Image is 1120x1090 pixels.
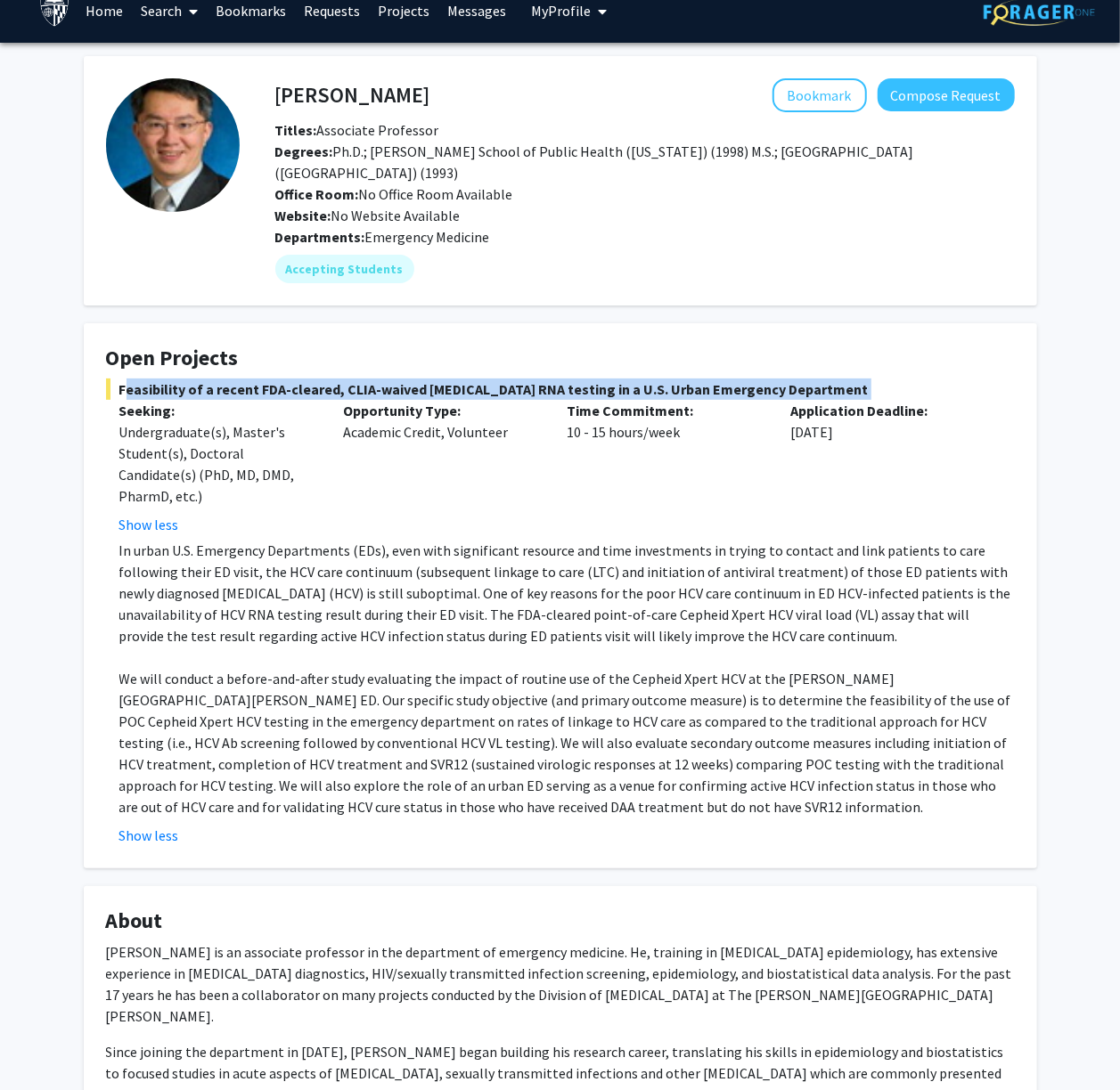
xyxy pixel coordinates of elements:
span: Emergency Medicine [365,228,490,246]
button: Show less [119,514,179,535]
b: Office Room: [275,185,359,203]
iframe: Chat [13,1010,76,1077]
div: 10 - 15 hours/week [553,400,777,535]
span: No Website Available [275,207,461,224]
h4: About [106,908,1015,934]
span: Associate Professor [275,121,439,139]
button: Show less [119,825,179,846]
h4: Open Projects [106,346,1015,371]
div: Undergraduate(s), Master's Student(s), Doctoral Candidate(s) (PhD, MD, DMD, PharmD, etc.) [119,421,316,507]
b: Departments: [275,228,365,246]
b: Degrees: [275,142,333,160]
p: We will conduct a before-and-after study evaluating the impact of routine use of the Cepheid Xper... [119,668,1015,817]
button: Compose Request to Yu-Hsiang Hsieh [878,78,1015,111]
b: Website: [275,207,331,224]
span: Feasibility of a recent FDA-cleared, CLIA-waived [MEDICAL_DATA] RNA testing in a U.S. Urban Emerg... [106,378,1015,400]
span: Ph.D.; [PERSON_NAME] School of Public Health ([US_STATE]) (1998) M.S.; [GEOGRAPHIC_DATA] ([GEOGRA... [275,142,914,182]
p: Seeking: [119,400,316,421]
span: No Office Room Available [275,185,513,203]
p: In urban U.S. Emergency Departments (EDs), even with significant resource and time investments in... [119,540,1015,647]
b: Titles: [275,121,317,139]
p: [PERSON_NAME] is an associate professor in the department of emergency medicine. He, training in ... [106,941,1015,1027]
p: Time Commitment: [567,400,764,421]
h4: [PERSON_NAME] [275,78,430,111]
button: Add Yu-Hsiang Hsieh to Bookmarks [773,78,867,112]
img: Profile Picture [106,78,240,212]
div: [DATE] [777,400,1001,535]
mat-chip: Accepting Students [275,255,414,283]
span: My Profile [531,2,591,20]
p: Application Deadline: [790,400,987,421]
p: Opportunity Type: [343,400,540,421]
div: Academic Credit, Volunteer [330,400,553,535]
